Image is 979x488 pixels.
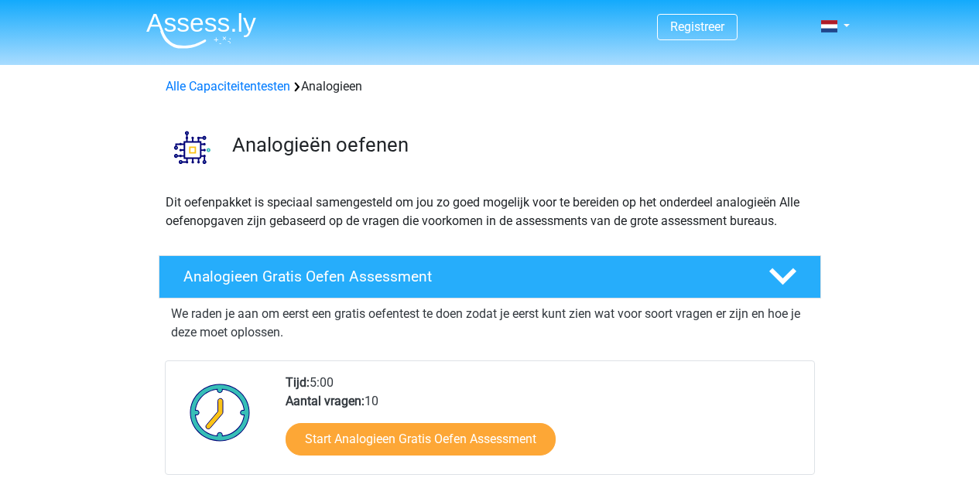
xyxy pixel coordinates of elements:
[159,114,225,180] img: analogieen
[159,77,820,96] div: Analogieen
[183,268,744,285] h4: Analogieen Gratis Oefen Assessment
[286,423,556,456] a: Start Analogieen Gratis Oefen Assessment
[670,19,724,34] a: Registreer
[146,12,256,49] img: Assessly
[166,193,814,230] p: Dit oefenpakket is speciaal samengesteld om jou zo goed mogelijk voor te bereiden op het onderdee...
[171,305,809,342] p: We raden je aan om eerst een gratis oefentest te doen zodat je eerst kunt zien wat voor soort vra...
[286,394,365,408] b: Aantal vragen:
[152,255,827,299] a: Analogieen Gratis Oefen Assessment
[274,374,813,474] div: 5:00 10
[232,133,809,157] h3: Analogieën oefenen
[181,374,259,451] img: Klok
[166,79,290,94] a: Alle Capaciteitentesten
[286,375,310,390] b: Tijd:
